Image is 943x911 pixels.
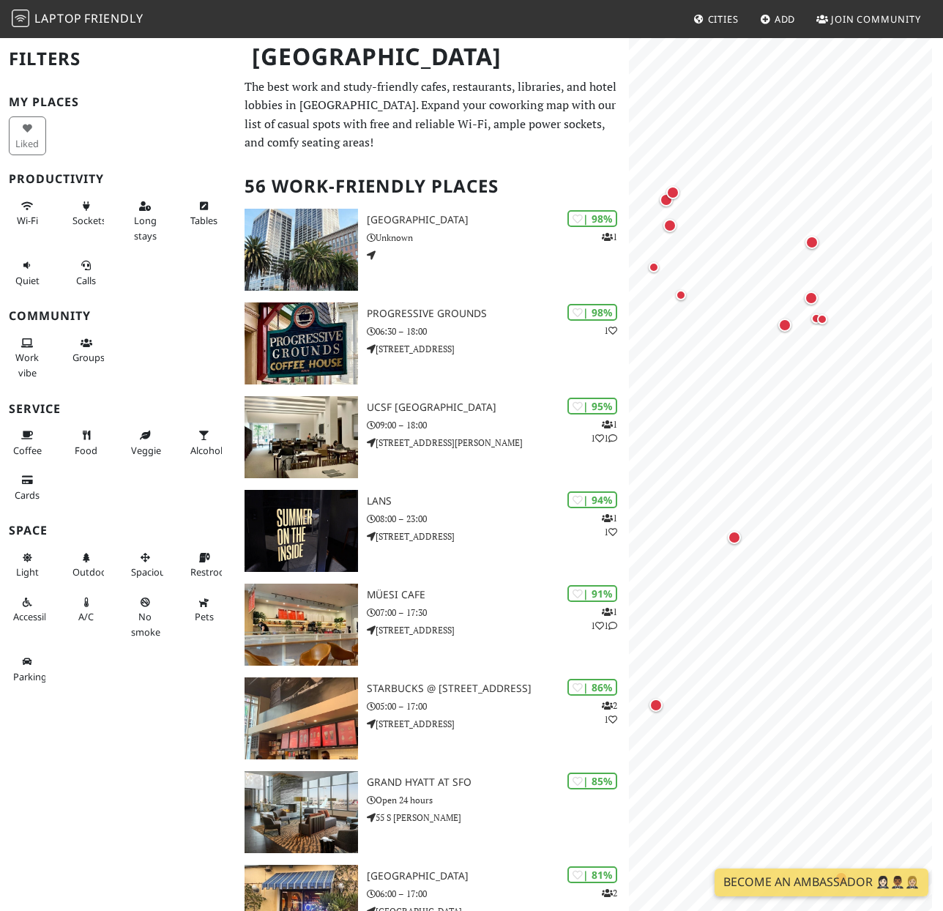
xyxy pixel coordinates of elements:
a: Become an Ambassador 🤵🏻‍♀️🤵🏾‍♂️🤵🏼‍♀️ [715,869,928,896]
span: Long stays [134,214,157,242]
a: Cities [687,6,745,32]
a: Grand Hyatt At SFO | 85% Grand Hyatt At SFO Open 24 hours 55 S [PERSON_NAME] [236,771,629,853]
p: 1 1 1 [591,605,617,633]
p: [STREET_ADDRESS] [367,717,629,731]
div: Map marker [802,289,821,308]
div: Map marker [646,696,666,715]
span: Cities [708,12,739,26]
h2: Filters [9,37,227,81]
p: 06:30 – 18:00 [367,324,629,338]
p: 09:00 – 18:00 [367,418,629,432]
span: Work-friendly tables [190,214,217,227]
p: [STREET_ADDRESS] [367,623,629,637]
span: Alcohol [190,444,223,457]
img: One Market Plaza [245,209,358,291]
button: Pets [186,590,223,629]
p: 1 1 [602,511,617,539]
p: 08:00 – 23:00 [367,512,629,526]
div: | 95% [567,398,617,414]
h3: Service [9,402,227,416]
button: Coffee [9,423,46,462]
a: LaptopFriendly LaptopFriendly [12,7,143,32]
div: Map marker [808,310,825,327]
h3: Müesi Cafe [367,589,629,601]
a: Join Community [810,6,927,32]
h3: Starbucks @ [STREET_ADDRESS] [367,683,629,695]
button: Quiet [9,253,46,292]
button: Veggie [127,423,164,462]
img: LaptopFriendly [12,10,29,27]
div: Map marker [775,316,794,335]
a: Müesi Cafe | 91% 111 Müesi Cafe 07:00 – 17:30 [STREET_ADDRESS] [236,584,629,666]
span: Credit cards [15,488,40,502]
h3: Progressive Grounds [367,308,629,320]
div: | 98% [567,210,617,227]
p: Unknown [367,231,629,245]
p: 05:00 – 17:00 [367,699,629,713]
span: People working [15,351,39,379]
span: Pet friendly [195,610,214,623]
span: Video/audio calls [76,274,96,287]
a: LANS | 94% 11 LANS 08:00 – 23:00 [STREET_ADDRESS] [236,490,629,572]
span: Group tables [72,351,105,364]
button: No smoke [127,590,164,644]
div: | 91% [567,585,617,602]
h1: [GEOGRAPHIC_DATA] [240,37,626,77]
button: Parking [9,650,46,688]
button: Alcohol [186,423,223,462]
div: Map marker [813,311,831,328]
p: 06:00 – 17:00 [367,887,629,901]
div: Map marker [672,286,690,304]
span: Natural light [16,565,39,579]
img: Müesi Cafe [245,584,358,666]
span: Smoke free [131,610,160,638]
h3: [GEOGRAPHIC_DATA] [367,214,629,226]
a: Progressive Grounds | 98% 1 Progressive Grounds 06:30 – 18:00 [STREET_ADDRESS] [236,302,629,384]
span: Accessible [13,610,57,623]
span: Add [775,12,796,26]
button: Restroom [186,546,223,584]
span: Stable Wi-Fi [17,214,38,227]
h3: UCSF [GEOGRAPHIC_DATA] [367,401,629,414]
span: Restroom [190,565,234,579]
button: Calls [68,253,105,292]
div: | 85% [567,773,617,789]
img: Grand Hyatt At SFO [245,771,358,853]
button: Work vibe [9,331,46,384]
div: | 81% [567,866,617,883]
img: Starbucks @ 100 1st St [245,677,358,759]
img: LANS [245,490,358,572]
button: Tables [186,194,223,233]
p: The best work and study-friendly cafes, restaurants, libraries, and hotel lobbies in [GEOGRAPHIC_... [245,78,620,152]
button: Outdoor [68,546,105,584]
span: Coffee [13,444,42,457]
a: Add [754,6,802,32]
span: Laptop [34,10,82,26]
p: 07:00 – 17:30 [367,606,629,620]
h3: My Places [9,95,227,109]
button: Accessible [9,590,46,629]
p: Open 24 hours [367,793,629,807]
button: Long stays [127,194,164,248]
p: [STREET_ADDRESS][PERSON_NAME] [367,436,629,450]
span: Veggie [131,444,161,457]
span: Spacious [131,565,170,579]
h2: 56 Work-Friendly Places [245,164,620,209]
div: Map marker [663,183,682,202]
button: Sockets [68,194,105,233]
p: 1 [604,324,617,338]
img: UCSF Mission Bay FAMRI Library [245,396,358,478]
span: Parking [13,670,47,683]
button: A/C [68,590,105,629]
div: Map marker [657,190,676,209]
p: 1 1 1 [591,417,617,445]
p: 2 [602,886,617,900]
div: Map marker [660,216,679,235]
span: Join Community [831,12,921,26]
button: Food [68,423,105,462]
p: 55 S [PERSON_NAME] [367,811,629,825]
div: | 98% [567,304,617,321]
span: Friendly [84,10,143,26]
button: Light [9,546,46,584]
img: Progressive Grounds [245,302,358,384]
